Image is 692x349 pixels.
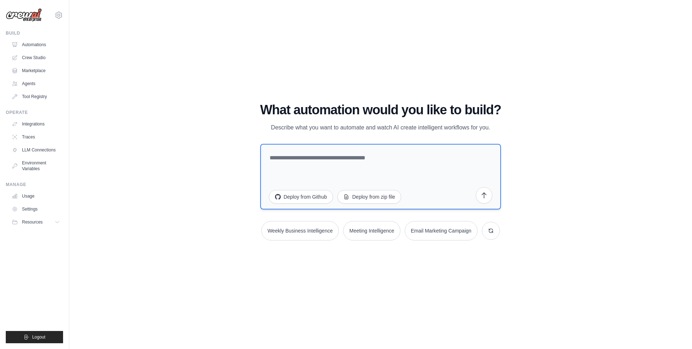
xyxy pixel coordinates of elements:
h1: What automation would you like to build? [260,103,501,117]
a: Agents [9,78,63,89]
a: Environment Variables [9,157,63,174]
a: Automations [9,39,63,50]
a: Tool Registry [9,91,63,102]
button: Deploy from zip file [337,190,401,204]
p: Describe what you want to automate and watch AI create intelligent workflows for you. [260,123,501,132]
span: Resources [22,219,43,225]
button: Meeting Intelligence [343,221,400,240]
a: Crew Studio [9,52,63,63]
div: Manage [6,182,63,187]
a: LLM Connections [9,144,63,156]
span: Logout [32,334,45,340]
a: Integrations [9,118,63,130]
iframe: Chat Widget [656,314,692,349]
a: Settings [9,203,63,215]
button: Email Marketing Campaign [405,221,478,240]
img: Logo [6,8,42,22]
a: Usage [9,190,63,202]
div: Operate [6,110,63,115]
a: Traces [9,131,63,143]
button: Weekly Business Intelligence [261,221,339,240]
div: Build [6,30,63,36]
button: Deploy from Github [269,190,333,204]
button: Logout [6,331,63,343]
a: Marketplace [9,65,63,76]
button: Resources [9,216,63,228]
